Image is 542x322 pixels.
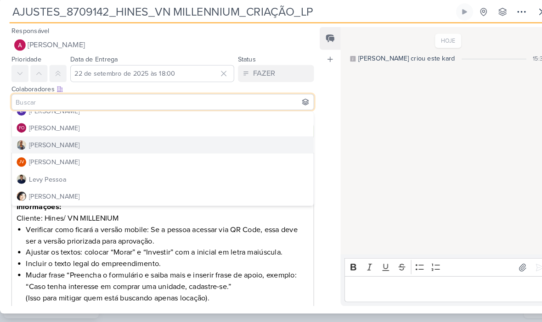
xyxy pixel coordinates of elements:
[230,73,304,90] button: FAZER
[16,216,299,227] p: Cliente: Hines/ VN MILLENIUM
[28,179,64,189] div: Levy Pessoa
[68,73,226,90] input: Select a date
[11,92,304,101] div: Colaboradores
[11,46,304,62] button: [PERSON_NAME]
[13,104,301,115] input: Buscar
[16,162,25,172] div: Joney Viana
[11,142,303,159] button: [PERSON_NAME]
[18,132,23,137] p: FO
[28,146,77,155] div: [PERSON_NAME]
[25,249,299,260] li: Ajustar os textos: colocar “Morar” e “Investir” com a inicial em letra maiúscula.
[11,126,303,142] button: FO [PERSON_NAME]
[515,63,528,72] div: 15:39
[446,18,453,26] div: Ligar relógio
[25,271,299,304] li: “Caso tenha interesse em comprar uma unidade, cadastre-se.” (Isso para mitigar quem está buscando...
[68,64,114,72] label: Data de Entrega
[9,14,439,30] input: Kard Sem Título
[25,272,287,281] span: Mudar frase “Preencha o formulário e saiba mais e inserir frase de apoio, exemplo:
[16,195,25,205] img: Lucimara Paz
[245,76,266,87] div: FAZER
[16,146,25,155] img: Iara Santos
[28,195,77,205] div: [PERSON_NAME]
[11,37,48,44] label: Responsável
[16,179,25,188] img: Levy Pessoa
[25,227,299,249] li: Verificar como ficará a versão mobile: Se a pessoa acessar via QR Code, essa deve ser a versão pr...
[28,162,77,172] div: [PERSON_NAME]
[14,49,25,60] img: Alessandra Gomes
[230,64,248,72] label: Status
[18,165,23,170] p: JV
[27,49,82,60] span: [PERSON_NAME]
[11,175,303,192] button: Levy Pessoa
[347,62,440,72] div: [PERSON_NAME] criou este kard
[333,260,533,278] div: Editor toolbar
[333,278,533,303] div: Editor editing area: main
[16,206,59,215] strong: Informações:
[11,64,40,72] label: Prioridade
[11,159,303,175] button: JV [PERSON_NAME]
[28,129,77,139] div: [PERSON_NAME]
[11,208,303,225] button: [PERSON_NAME]
[25,260,299,271] li: Incluir o texto legal do empreendimento.
[11,192,303,208] button: [PERSON_NAME]
[16,129,25,139] div: Fabio Oliveira
[25,304,299,315] li: Verificar e alinhar como vai funcionar a roleta dos leads.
